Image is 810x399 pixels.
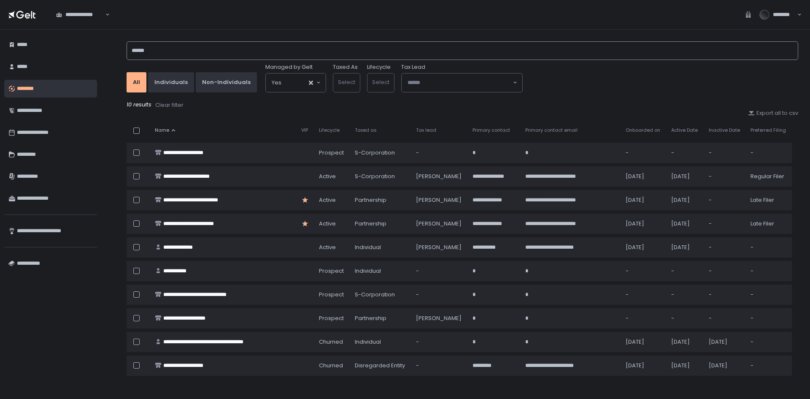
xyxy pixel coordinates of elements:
input: Search for option [281,79,308,87]
span: Tax lead [416,127,436,133]
div: [PERSON_NAME] [416,315,462,322]
div: [DATE] [709,362,741,369]
span: active [319,196,336,204]
div: [PERSON_NAME] [416,196,462,204]
button: Individuals [148,72,194,92]
span: Select [338,78,355,86]
div: [PERSON_NAME] [416,244,462,251]
span: Onboarded on [626,127,660,133]
div: [DATE] [626,173,661,180]
div: - [709,267,741,275]
div: - [709,196,741,204]
div: Disregarded Entity [355,362,406,369]
div: - [709,315,741,322]
span: Primary contact email [525,127,578,133]
input: Search for option [408,79,512,87]
span: Tax Lead [401,63,425,71]
div: [PERSON_NAME] [416,173,462,180]
div: - [416,338,462,346]
span: Lifecycle [319,127,340,133]
div: [DATE] [671,196,698,204]
input: Search for option [104,11,105,19]
span: prospect [319,149,344,157]
label: Lifecycle [367,63,391,71]
span: prospect [319,291,344,299]
button: Clear filter [155,101,184,109]
div: - [751,267,787,275]
div: - [751,291,787,299]
div: [DATE] [709,338,741,346]
div: [DATE] [626,220,661,228]
div: [DATE] [671,220,698,228]
div: [DATE] [626,244,661,251]
span: active [319,173,336,180]
div: [PERSON_NAME] [416,220,462,228]
div: - [416,149,462,157]
button: Non-Individuals [196,72,257,92]
div: - [416,267,462,275]
span: Preferred Filing [751,127,786,133]
div: S-Corporation [355,149,406,157]
div: - [671,315,698,322]
div: Partnership [355,315,406,322]
span: prospect [319,315,344,322]
div: Search for option [402,73,522,92]
div: - [709,291,741,299]
div: - [626,291,661,299]
div: Clear filter [155,101,184,109]
span: VIP [301,127,308,133]
div: Individuals [154,79,188,86]
div: - [416,362,462,369]
div: [DATE] [626,338,661,346]
button: Export all to csv [748,109,798,117]
div: - [751,149,787,157]
div: - [416,291,462,299]
span: Managed by Gelt [265,63,313,71]
div: - [671,149,698,157]
div: - [671,267,698,275]
span: Name [155,127,169,133]
div: Search for option [51,6,110,24]
span: churned [319,362,343,369]
div: Partnership [355,196,406,204]
div: [DATE] [671,173,698,180]
span: Active Date [671,127,698,133]
span: Yes [272,79,281,87]
span: active [319,244,336,251]
button: All [127,72,146,92]
div: - [751,244,787,251]
div: Late Filer [751,196,787,204]
div: - [626,267,661,275]
div: - [709,220,741,228]
label: Taxed As [333,63,358,71]
div: S-Corporation [355,291,406,299]
div: [DATE] [626,362,661,369]
span: churned [319,338,343,346]
div: Late Filer [751,220,787,228]
div: [DATE] [671,244,698,251]
button: Clear Selected [309,81,313,85]
div: - [751,338,787,346]
div: [DATE] [626,196,661,204]
div: 10 results [127,101,798,109]
span: prospect [319,267,344,275]
div: Non-Individuals [202,79,251,86]
span: active [319,220,336,228]
span: Taxed as [355,127,377,133]
div: - [709,173,741,180]
div: All [133,79,140,86]
div: Partnership [355,220,406,228]
div: Search for option [266,73,326,92]
div: - [626,315,661,322]
div: Individual [355,267,406,275]
span: Primary contact [472,127,510,133]
div: [DATE] [671,362,698,369]
div: Individual [355,244,406,251]
div: Individual [355,338,406,346]
div: - [709,244,741,251]
div: [DATE] [671,338,698,346]
div: S-Corporation [355,173,406,180]
div: - [751,315,787,322]
div: - [626,149,661,157]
